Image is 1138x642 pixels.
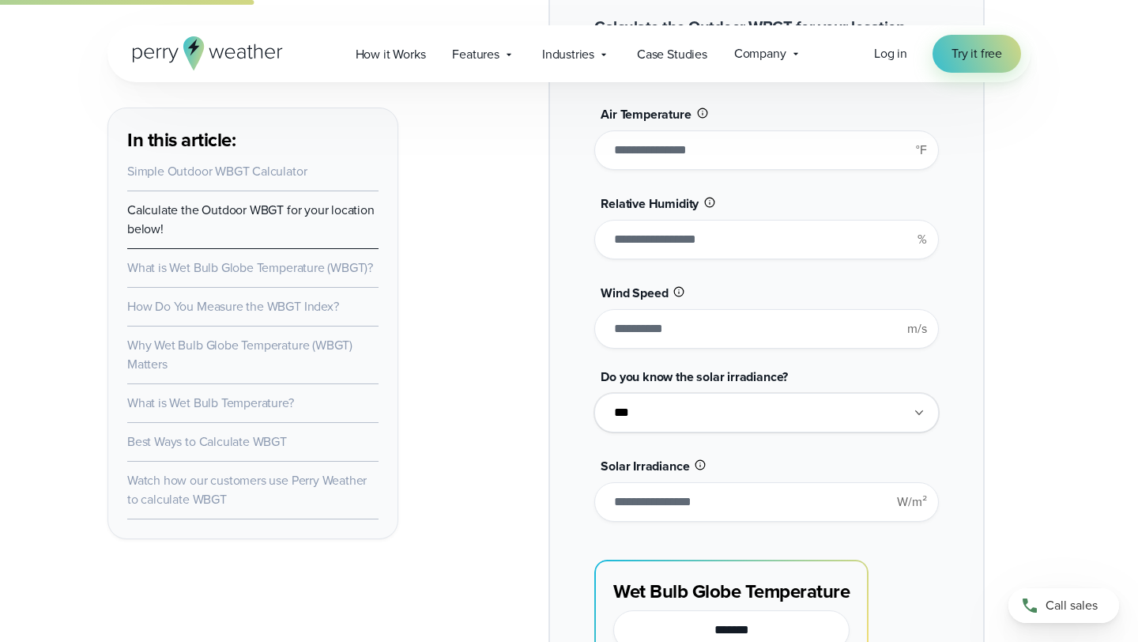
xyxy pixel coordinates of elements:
[1008,588,1119,623] a: Call sales
[127,336,352,373] a: Why Wet Bulb Globe Temperature (WBGT) Matters
[127,201,375,238] a: Calculate the Outdoor WBGT for your location below!
[127,127,379,153] h3: In this article:
[127,471,367,508] a: Watch how our customers use Perry Weather to calculate WBGT
[127,297,339,315] a: How Do You Measure the WBGT Index?
[601,368,788,386] span: Do you know the solar irradiance?
[601,457,689,475] span: Solar Irradiance
[127,162,307,180] a: Simple Outdoor WBGT Calculator
[933,35,1021,73] a: Try it free
[601,194,699,213] span: Relative Humidity
[601,284,668,302] span: Wind Speed
[342,38,439,70] a: How it Works
[951,44,1002,63] span: Try it free
[452,45,499,64] span: Features
[594,16,938,62] h2: Calculate the Outdoor WBGT for your location below!
[734,44,786,63] span: Company
[542,45,594,64] span: Industries
[1046,596,1098,615] span: Call sales
[624,38,721,70] a: Case Studies
[874,44,907,63] a: Log in
[127,259,373,277] a: What is Wet Bulb Globe Temperature (WBGT)?
[356,45,426,64] span: How it Works
[874,44,907,62] span: Log in
[127,394,294,412] a: What is Wet Bulb Temperature?
[637,45,707,64] span: Case Studies
[127,432,287,451] a: Best Ways to Calculate WBGT
[601,105,691,123] span: Air Temperature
